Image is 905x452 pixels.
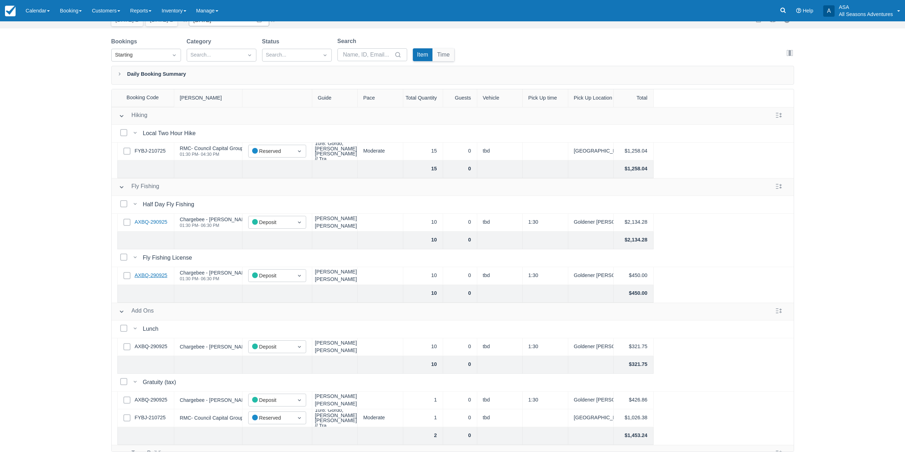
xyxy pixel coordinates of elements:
div: Vehicle [477,89,523,107]
div: Pick Up time [523,89,568,107]
div: 0 [443,143,477,160]
div: [PERSON_NAME], [PERSON_NAME], [PERSON_NAME], [PERSON_NAME] [312,392,358,409]
div: 10 [403,214,443,232]
p: All Seasons Adventures [839,11,893,18]
div: Moderate [358,143,403,160]
button: Hiking [116,110,150,122]
div: tbd [477,143,523,160]
div: $1,453.24 [614,427,654,445]
div: Chargebee - [PERSON_NAME] [180,270,251,275]
div: Deposit [252,272,289,280]
div: 0 [443,160,477,178]
div: tbd [477,392,523,409]
div: 1:30 [523,338,568,356]
div: 10/8: Gordo, [PERSON_NAME], [PERSON_NAME] // Tra [315,141,358,161]
div: 1:30 [523,267,568,285]
div: tbd [477,214,523,232]
div: $1,258.04 [614,143,654,160]
div: 0 [443,285,477,303]
div: Deposit [252,396,289,404]
div: $1,026.38 [614,409,654,427]
div: [PERSON_NAME], [PERSON_NAME], [PERSON_NAME], [PERSON_NAME] [312,338,358,356]
span: Dropdown icon [246,52,253,59]
div: [PERSON_NAME], [PERSON_NAME], [PERSON_NAME], [PERSON_NAME] [312,267,358,285]
div: $2,134.28 [614,232,654,249]
label: Search [337,37,359,46]
span: Dropdown icon [296,397,303,404]
div: 01:30 PM - 06:30 PM [180,223,251,228]
label: Status [262,37,282,46]
input: Name, ID, Email... [343,48,393,61]
div: 01:30 PM - 04:30 PM [180,152,244,156]
div: 0 [443,338,477,356]
div: Starting [115,51,164,59]
span: Dropdown icon [296,414,303,421]
div: 1 [403,409,443,427]
div: RMC- Council Capital Group [180,146,244,151]
div: Reserved [252,147,289,155]
div: Chargebee - [PERSON_NAME] [180,398,251,403]
a: AXBQ-290925 [135,218,167,226]
div: Moderate [358,409,403,427]
div: RMC- Council Capital Group [180,415,244,420]
a: AXBQ-290925 [135,396,167,404]
div: [PERSON_NAME], [PERSON_NAME], [PERSON_NAME], [PERSON_NAME] [312,214,358,232]
div: Guide [312,89,358,107]
div: Goldener [PERSON_NAME] [568,214,614,232]
button: Time [433,48,454,61]
div: $321.75 [614,356,654,374]
div: 10 [403,267,443,285]
span: Dropdown icon [296,272,303,279]
div: 01:30 PM - 06:30 PM [180,277,251,281]
img: checkfront-main-nav-mini-logo.png [5,6,16,16]
div: 0 [443,356,477,374]
a: AXBQ-290925 [135,343,167,351]
div: 0 [443,427,477,445]
div: Deposit [252,343,289,351]
div: Daily Booking Summary [111,66,794,85]
div: 10 [403,232,443,249]
div: Deposit [252,218,289,227]
div: $450.00 [614,267,654,285]
div: Gratuity (tax) [143,378,179,387]
div: 2 [403,427,443,445]
span: Dropdown icon [321,52,329,59]
div: tbd [477,338,523,356]
div: 10 [403,285,443,303]
div: [PERSON_NAME] [174,89,243,107]
div: Total Quantity [403,89,443,107]
div: Total [614,89,654,107]
span: Dropdown icon [296,148,303,155]
div: Chargebee - [PERSON_NAME] [180,344,251,349]
div: Local Two Hour Hike [143,129,199,138]
a: FYBJ-210725 [135,147,166,155]
button: Item [413,48,433,61]
div: Reserved [252,414,289,422]
div: Pace [358,89,403,107]
div: tbd [477,409,523,427]
div: 10 [403,338,443,356]
div: Pick Up Location [568,89,614,107]
div: 0 [443,214,477,232]
p: ASA [839,4,893,11]
span: Help [803,8,813,14]
div: $321.75 [614,338,654,356]
div: 0 [443,409,477,427]
div: $450.00 [614,285,654,303]
div: Goldener [PERSON_NAME] [568,338,614,356]
div: 0 [443,232,477,249]
span: Dropdown icon [296,343,303,350]
a: FYBJ-210725 [135,414,166,422]
div: $2,134.28 [614,214,654,232]
div: 15 [403,143,443,160]
div: 1 [403,392,443,409]
div: Lunch [143,325,161,333]
div: $426.86 [614,392,654,409]
div: A [823,5,835,17]
div: 10/8: Gordo, [PERSON_NAME], [PERSON_NAME] // Tra [315,408,358,428]
div: tbd [477,267,523,285]
div: Goldener [PERSON_NAME] [568,267,614,285]
div: 0 [443,392,477,409]
div: $1,258.04 [614,160,654,178]
div: [GEOGRAPHIC_DATA], upper [568,409,614,427]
